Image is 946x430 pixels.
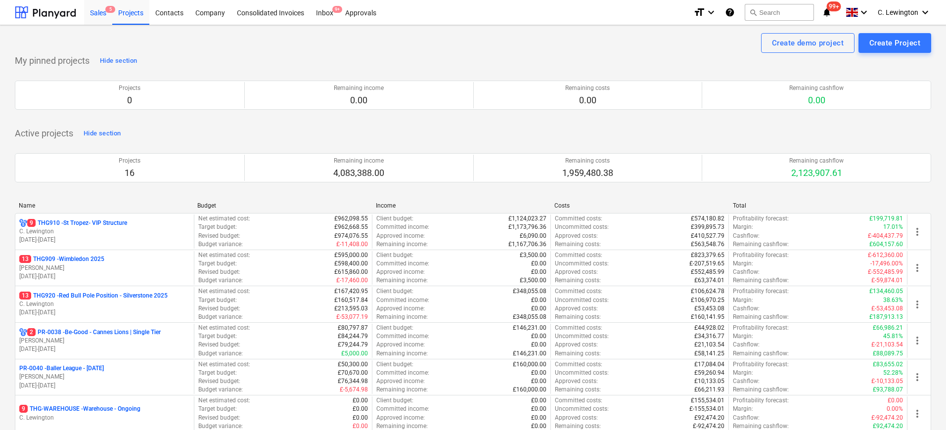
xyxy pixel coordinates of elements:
button: Create demo project [761,33,855,53]
p: Remaining income [333,157,384,165]
p: £0.00 [531,332,546,341]
p: £-11,408.00 [336,240,368,249]
p: £70,670.00 [338,369,368,377]
p: £595,000.00 [334,251,368,259]
p: £-552,485.99 [868,268,903,276]
p: £3,500.00 [520,276,546,285]
p: Remaining costs [562,157,613,165]
p: £-53,077.19 [336,313,368,321]
p: Committed costs : [555,360,602,369]
p: Margin : [733,405,753,413]
p: Net estimated cost : [198,360,250,369]
p: £213,595.03 [334,304,368,313]
p: £410,527.79 [691,232,724,240]
p: Profitability forecast : [733,360,789,369]
p: Uncommitted costs : [555,296,609,304]
p: [DATE] - [DATE] [19,308,190,317]
p: £160,000.00 [513,360,546,369]
p: £-612,360.00 [868,251,903,259]
p: £63,374.01 [694,276,724,285]
p: Remaining cashflow : [733,386,789,394]
p: £199,719.81 [869,215,903,223]
p: Budget variance : [198,313,243,321]
p: £17,084.04 [694,360,724,369]
p: 38.63% [883,296,903,304]
p: Budget variance : [198,276,243,285]
p: [DATE] - [DATE] [19,382,190,390]
p: Cashflow : [733,268,760,276]
p: My pinned projects [15,55,90,67]
p: £823,379.65 [691,251,724,259]
p: Revised budget : [198,304,240,313]
p: £50,300.00 [338,360,368,369]
p: Cashflow : [733,341,760,349]
p: Approved costs : [555,414,598,422]
p: Committed income : [376,405,429,413]
p: PR-0040 - Baller League - [DATE] [19,364,104,373]
p: Committed income : [376,369,429,377]
p: £0.00 [531,369,546,377]
p: £146,231.00 [513,349,546,358]
p: 0 [119,94,140,106]
p: [DATE] - [DATE] [19,272,190,281]
p: Revised budget : [198,377,240,386]
p: £-17,460.00 [336,276,368,285]
div: Costs [554,202,725,209]
span: more_vert [911,299,923,310]
div: Create Project [869,37,920,49]
p: 45.81% [883,332,903,341]
p: Revised budget : [198,341,240,349]
div: Name [19,202,189,209]
p: C. Lewington [19,300,190,308]
p: Net estimated cost : [198,251,250,259]
iframe: Chat Widget [897,383,946,430]
i: Knowledge base [725,6,735,18]
p: Target budget : [198,332,237,341]
p: Remaining costs : [555,386,601,394]
p: £93,788.07 [873,386,903,394]
p: £-404,437.79 [868,232,903,240]
p: Committed costs : [555,396,602,405]
p: Net estimated cost : [198,396,250,405]
p: Remaining costs : [555,276,601,285]
p: Uncommitted costs : [555,259,609,268]
p: Remaining cashflow : [733,349,789,358]
span: 13 [19,292,31,300]
div: Income [376,202,546,209]
p: £348,055.08 [513,313,546,321]
p: Committed income : [376,223,429,231]
p: Approved costs : [555,304,598,313]
p: Committed income : [376,259,429,268]
div: 2PR-0038 -Be-Good - Cannes Lions | Single Tier[PERSON_NAME][DATE]-[DATE] [19,328,190,353]
p: Client budget : [376,251,413,259]
div: Hide section [84,128,121,139]
p: £34,316.77 [694,332,724,341]
p: Approved costs : [555,268,598,276]
p: Cashflow : [733,304,760,313]
p: Net estimated cost : [198,215,250,223]
div: 13THG920 -Red Bull Pole Position - Silverstone 2025C. Lewington[DATE]-[DATE] [19,292,190,317]
p: Net estimated cost : [198,324,250,332]
p: £-155,534.01 [689,405,724,413]
p: PR-0038 - Be-Good - Cannes Lions | Single Tier [27,328,161,337]
p: £167,420.95 [334,287,368,296]
div: 9THG910 -St Tropez- VIP StructureC. Lewington[DATE]-[DATE] [19,219,190,244]
i: keyboard_arrow_down [858,6,870,18]
p: £0.00 [531,304,546,313]
p: Target budget : [198,223,237,231]
p: £0.00 [531,396,546,405]
p: £0.00 [531,341,546,349]
p: Uncommitted costs : [555,223,609,231]
i: keyboard_arrow_down [919,6,931,18]
p: Profitability forecast : [733,396,789,405]
p: Approved costs : [555,377,598,386]
p: Approved income : [376,341,425,349]
p: £146,231.00 [513,324,546,332]
span: 99+ [827,1,841,11]
p: Profitability forecast : [733,215,789,223]
p: Margin : [733,369,753,377]
p: 2,123,907.61 [789,167,844,179]
p: Remaining cashflow : [733,240,789,249]
p: £0.00 [353,396,368,405]
p: Cashflow : [733,414,760,422]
